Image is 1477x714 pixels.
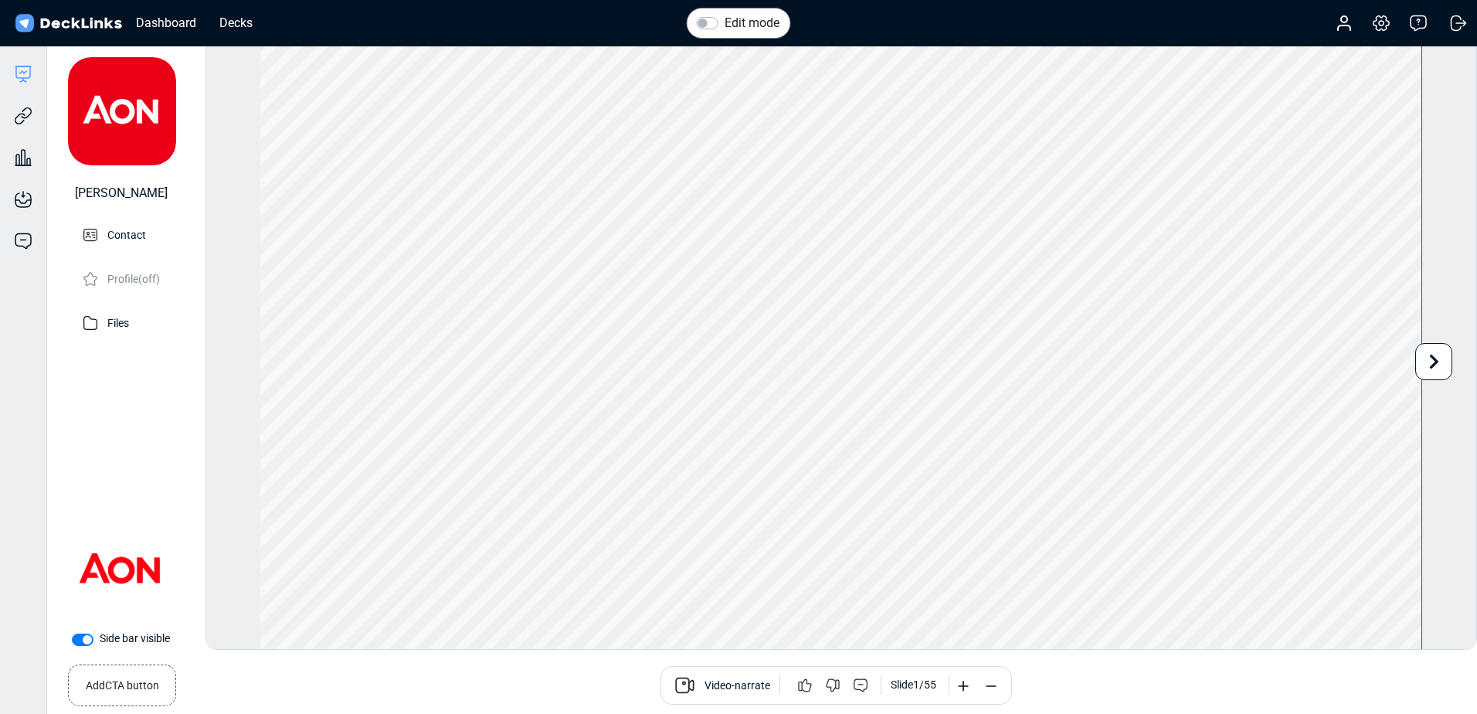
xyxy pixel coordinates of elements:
p: Profile (off) [107,268,160,287]
p: Files [107,312,129,331]
div: Slide 1 / 55 [891,677,936,693]
label: Edit mode [725,14,779,32]
img: DeckLinks [12,12,124,35]
div: Decks [212,13,260,32]
p: Contact [107,224,146,243]
img: Company Banner [67,516,175,624]
label: Side bar visible [100,631,170,647]
small: Add CTA button [86,671,159,694]
div: Dashboard [128,13,204,32]
div: [PERSON_NAME] [75,184,168,202]
img: avatar [68,57,176,165]
span: Video-narrate [705,678,770,696]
